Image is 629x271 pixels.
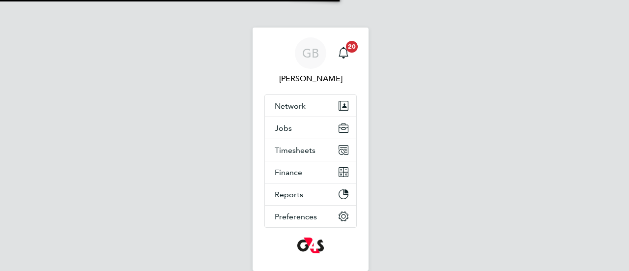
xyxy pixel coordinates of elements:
span: GB [302,47,319,60]
button: Preferences [265,206,356,227]
span: Finance [275,168,302,177]
button: Reports [265,183,356,205]
span: 20 [346,41,358,53]
span: Reports [275,190,303,199]
button: Timesheets [265,139,356,161]
span: Timesheets [275,146,315,155]
span: Network [275,101,306,111]
span: Preferences [275,212,317,221]
a: Go to home page [264,238,357,253]
img: g4s-logo-retina.png [297,238,324,253]
button: Jobs [265,117,356,139]
nav: Main navigation [253,28,369,271]
a: 20 [334,37,353,69]
button: Network [265,95,356,117]
span: Gianni Bernardi [264,73,357,85]
button: Finance [265,161,356,183]
a: GB[PERSON_NAME] [264,37,357,85]
span: Jobs [275,123,292,133]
